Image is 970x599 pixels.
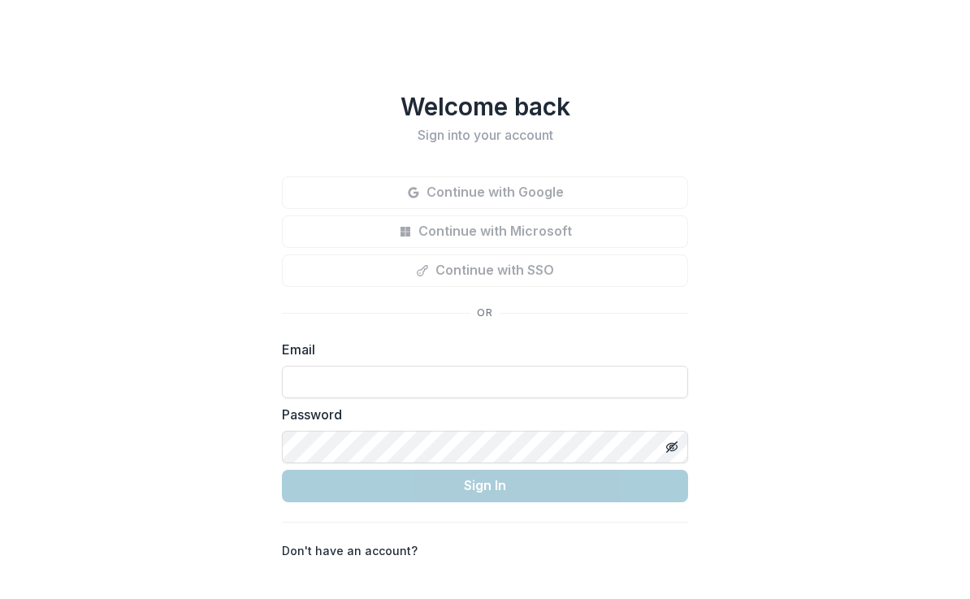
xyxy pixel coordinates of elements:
label: Password [282,405,678,424]
h1: Welcome back [282,92,688,121]
button: Toggle password visibility [659,434,685,460]
h2: Sign into your account [282,128,688,143]
p: Don't have an account? [282,542,418,559]
button: Continue with SSO [282,254,688,287]
button: Sign In [282,470,688,502]
label: Email [282,340,678,359]
button: Continue with Google [282,176,688,209]
button: Continue with Microsoft [282,215,688,248]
